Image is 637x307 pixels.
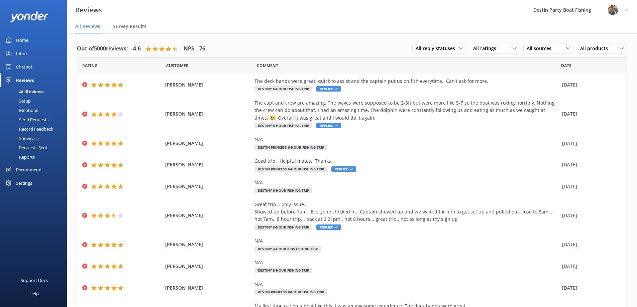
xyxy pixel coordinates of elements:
[254,166,327,172] span: Destin Princess 6-Hour Fishing Trip
[29,287,39,300] div: Help
[527,45,555,52] span: All sources
[75,23,100,30] span: All Reviews
[254,201,559,223] div: Great trip... only issue.. Showed up before 7am. Everyone chrcked in. Captain showed up and we wa...
[562,81,618,89] div: [DATE]
[608,5,618,15] img: 250-1666038197.jpg
[75,5,102,15] h3: Reviews
[4,124,53,134] div: Record Feedback
[4,152,35,162] div: Reports
[165,140,251,147] span: [PERSON_NAME]
[165,212,251,219] span: [PERSON_NAME]
[184,44,194,53] h4: NPS
[16,47,28,60] div: Inbox
[254,136,559,143] div: N/A
[165,110,251,118] span: [PERSON_NAME]
[561,62,571,69] span: Date
[16,163,41,176] div: Recommend
[199,44,205,53] h4: 76
[165,161,251,168] span: [PERSON_NAME]
[165,183,251,190] span: [PERSON_NAME]
[316,86,341,92] span: Replied
[562,241,618,248] div: [DATE]
[331,166,356,172] span: Replied
[165,81,251,89] span: [PERSON_NAME]
[254,157,559,165] div: Good trip. Helpful mates. Thanks
[580,45,612,52] span: All products
[4,87,67,96] a: All Reviews
[165,284,251,292] span: [PERSON_NAME]
[254,259,559,266] div: N/A
[4,134,67,143] a: Showcase
[166,62,189,69] span: Date
[254,123,312,128] span: Destiny 6-Hour Fishing Trip
[133,44,141,53] h4: 4.6
[4,124,67,134] a: Record Feedback
[4,115,48,124] div: Send Requests
[4,115,67,124] a: Send Requests
[473,45,500,52] span: All ratings
[562,110,618,118] div: [DATE]
[165,263,251,270] span: [PERSON_NAME]
[4,96,31,106] div: Setup
[4,143,67,152] a: Requests Sent
[254,237,559,245] div: N/A
[113,23,146,30] span: Survey Results
[254,188,312,193] span: Destiny 6-Hour Fishing Trip
[4,106,67,115] a: Mentions
[4,106,38,115] div: Mentions
[165,241,251,248] span: [PERSON_NAME]
[10,11,48,22] img: yonder-white-logo.png
[254,246,321,252] span: Destiny 4-Hour Kids Fishing Trip
[4,143,47,152] div: Requests Sent
[416,45,459,52] span: All reply statuses
[21,274,48,287] div: Support Docs
[254,179,559,186] div: N/A
[77,44,128,53] h4: Out of 5000 reviews:
[562,284,618,292] div: [DATE]
[4,87,43,96] div: All Reviews
[562,183,618,190] div: [DATE]
[562,263,618,270] div: [DATE]
[562,212,618,219] div: [DATE]
[254,281,559,288] div: N/A
[16,176,32,190] div: Settings
[316,224,341,230] span: Replied
[254,145,327,150] span: Destin Princess 6-Hour Fishing Trip
[4,134,39,143] div: Showcase
[254,224,312,230] span: Destiny 8-Hour Fishing Trip
[16,73,34,87] div: Reviews
[4,152,67,162] a: Reports
[254,289,327,295] span: Destin Princess 8-Hour Fishing Trip
[16,60,32,73] div: Chatbot
[16,33,28,47] div: Home
[254,86,312,92] span: Destiny 6-Hour Fishing Trip
[562,140,618,147] div: [DATE]
[82,62,98,69] span: Date
[254,99,559,122] div: The capt and crew are amazing. The waves were supposed to be 2-3ft but were more like 5-7 so the ...
[257,62,278,69] span: Question
[562,161,618,168] div: [DATE]
[254,268,312,273] span: Destiny 8-Hour Fishing Trip
[254,78,559,85] div: The deck hands were great, quick to assist and the captain put us on fish everytime. Can't ask fo...
[4,96,67,106] a: Setup
[316,123,341,128] span: Replied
